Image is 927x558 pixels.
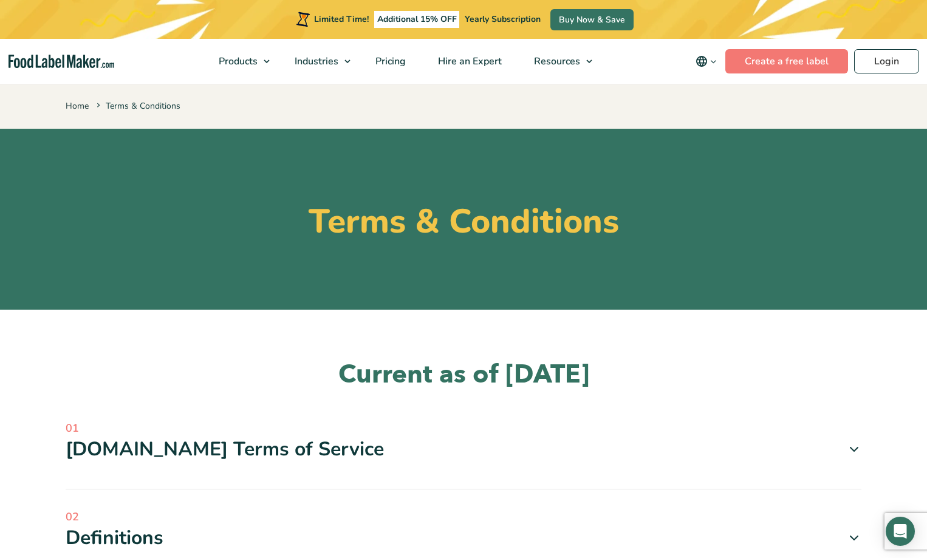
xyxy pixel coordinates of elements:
[550,9,634,30] a: Buy Now & Save
[203,39,276,84] a: Products
[854,49,919,73] a: Login
[530,55,581,68] span: Resources
[291,55,340,68] span: Industries
[518,39,598,84] a: Resources
[66,420,861,462] a: 01 [DOMAIN_NAME] Terms of Service
[66,509,861,551] a: 02 Definitions
[66,358,861,392] h2: Current as of [DATE]
[465,13,541,25] span: Yearly Subscription
[215,55,259,68] span: Products
[66,202,861,242] h1: Terms & Conditions
[279,39,357,84] a: Industries
[94,100,180,112] span: Terms & Conditions
[725,49,848,73] a: Create a free label
[66,437,861,462] div: [DOMAIN_NAME] Terms of Service
[66,100,89,112] a: Home
[360,39,419,84] a: Pricing
[66,525,861,551] div: Definitions
[434,55,503,68] span: Hire an Expert
[66,509,861,525] span: 02
[314,13,369,25] span: Limited Time!
[422,39,515,84] a: Hire an Expert
[372,55,407,68] span: Pricing
[886,517,915,546] div: Open Intercom Messenger
[66,420,861,437] span: 01
[374,11,460,28] span: Additional 15% OFF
